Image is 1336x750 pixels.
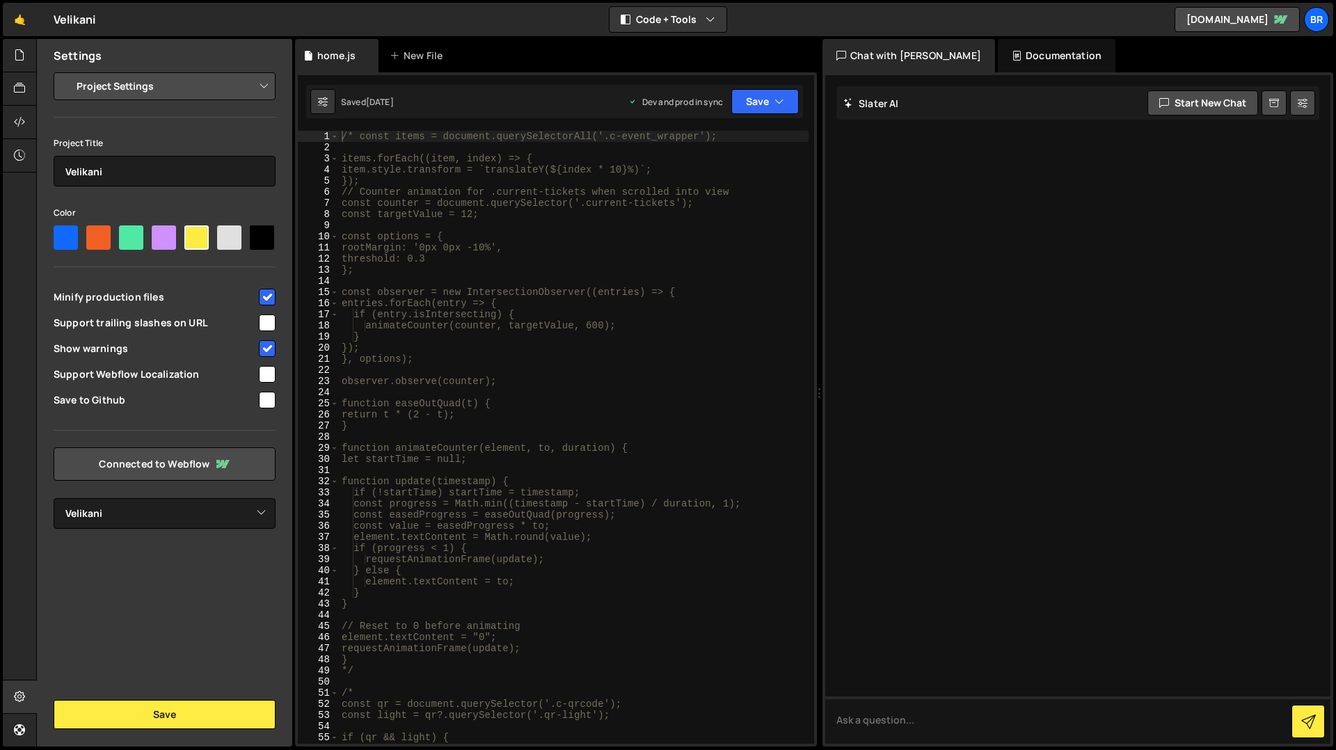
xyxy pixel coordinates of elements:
h2: Slater AI [843,97,899,110]
div: 25 [298,398,339,409]
div: 10 [298,231,339,242]
div: 31 [298,465,339,476]
div: 4 [298,164,339,175]
div: 48 [298,654,339,665]
a: Connected to Webflow [54,447,276,481]
div: 43 [298,598,339,609]
div: Dev and prod in sync [628,96,723,108]
div: 53 [298,710,339,721]
div: 19 [298,331,339,342]
div: 17 [298,309,339,320]
div: 11 [298,242,339,253]
button: Save [731,89,799,114]
input: Project name [54,156,276,186]
div: 22 [298,365,339,376]
div: 14 [298,276,339,287]
span: Support trailing slashes on URL [54,316,257,330]
span: Minify production files [54,290,257,304]
div: 18 [298,320,339,331]
a: [DOMAIN_NAME] [1175,7,1300,32]
a: 🤙 [3,3,37,36]
div: 35 [298,509,339,520]
div: 9 [298,220,339,231]
div: 7 [298,198,339,209]
div: 33 [298,487,339,498]
div: 20 [298,342,339,353]
div: 8 [298,209,339,220]
a: Br [1304,7,1329,32]
div: 38 [298,543,339,554]
div: 3 [298,153,339,164]
div: 5 [298,175,339,186]
span: Save to Github [54,393,257,407]
div: Velikani [54,11,95,28]
div: 44 [298,609,339,621]
div: 40 [298,565,339,576]
div: 21 [298,353,339,365]
div: 54 [298,721,339,732]
div: Saved [341,96,394,108]
div: 55 [298,732,339,743]
div: 28 [298,431,339,442]
div: 41 [298,576,339,587]
div: 39 [298,554,339,565]
div: 29 [298,442,339,454]
div: 52 [298,699,339,710]
label: Project Title [54,136,103,150]
button: Save [54,700,276,729]
div: 15 [298,287,339,298]
div: 47 [298,643,339,654]
span: Support Webflow Localization [54,367,257,381]
div: 37 [298,532,339,543]
div: 32 [298,476,339,487]
div: 36 [298,520,339,532]
div: 46 [298,632,339,643]
div: 6 [298,186,339,198]
div: 51 [298,687,339,699]
div: 27 [298,420,339,431]
div: 16 [298,298,339,309]
div: 12 [298,253,339,264]
div: 13 [298,264,339,276]
button: Code + Tools [610,7,726,32]
div: 26 [298,409,339,420]
div: 45 [298,621,339,632]
div: 49 [298,665,339,676]
h2: Settings [54,48,102,63]
span: Show warnings [54,342,257,356]
div: Chat with [PERSON_NAME] [822,39,995,72]
div: 42 [298,587,339,598]
div: Documentation [998,39,1115,72]
div: 50 [298,676,339,687]
div: [DATE] [366,96,394,108]
div: 34 [298,498,339,509]
div: New File [390,49,448,63]
div: home.js [317,49,356,63]
div: 2 [298,142,339,153]
div: 23 [298,376,339,387]
div: 1 [298,131,339,142]
button: Start new chat [1147,90,1258,115]
label: Color [54,206,76,220]
div: 30 [298,454,339,465]
div: 24 [298,387,339,398]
